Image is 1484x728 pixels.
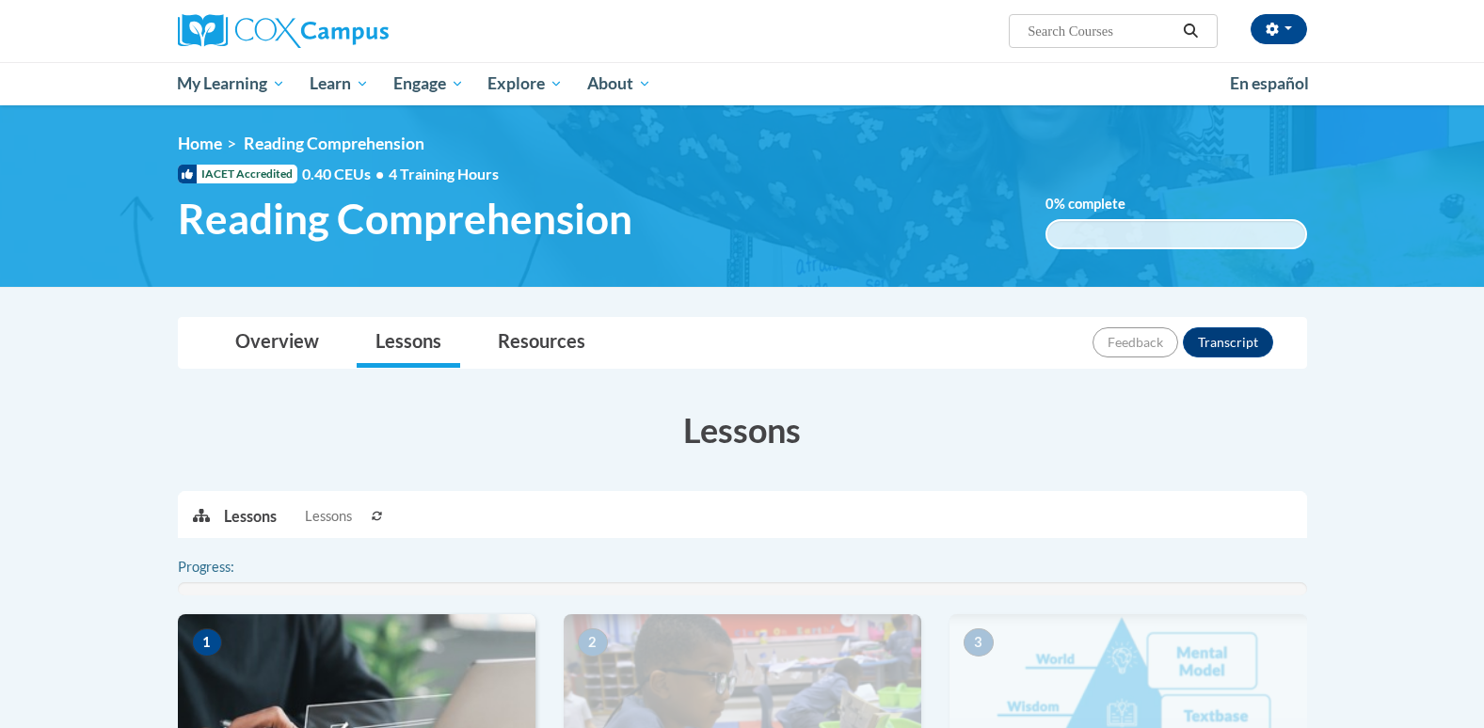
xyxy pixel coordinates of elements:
h3: Lessons [178,406,1307,453]
a: My Learning [166,62,298,105]
label: % complete [1045,194,1154,214]
a: Cox Campus [178,14,535,48]
button: Feedback [1093,327,1178,357]
label: Progress: [178,557,286,578]
a: Explore [475,62,575,105]
button: Account Settings [1251,14,1307,44]
span: My Learning [177,72,285,95]
a: En español [1218,64,1321,103]
span: • [375,165,384,182]
a: Lessons [357,318,460,368]
a: Learn [297,62,381,105]
a: Resources [479,318,604,368]
span: Learn [310,72,369,95]
span: Lessons [305,506,352,527]
span: Engage [393,72,464,95]
div: Main menu [150,62,1335,105]
span: 4 Training Hours [389,165,499,182]
span: Explore [487,72,563,95]
span: 0 [1045,196,1054,212]
button: Transcript [1183,327,1273,357]
span: 1 [192,628,222,657]
span: 3 [964,628,994,657]
span: Reading Comprehension [178,194,632,244]
p: Lessons [224,506,277,527]
span: En español [1230,73,1309,93]
a: Engage [381,62,476,105]
button: Search [1176,20,1205,42]
a: About [575,62,663,105]
a: Overview [216,318,338,368]
span: Reading Comprehension [244,134,424,153]
input: Search Courses [1026,20,1176,42]
a: Home [178,134,222,153]
span: 0.40 CEUs [302,164,389,184]
span: IACET Accredited [178,165,297,183]
img: Cox Campus [178,14,389,48]
span: About [587,72,651,95]
span: 2 [578,628,608,657]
